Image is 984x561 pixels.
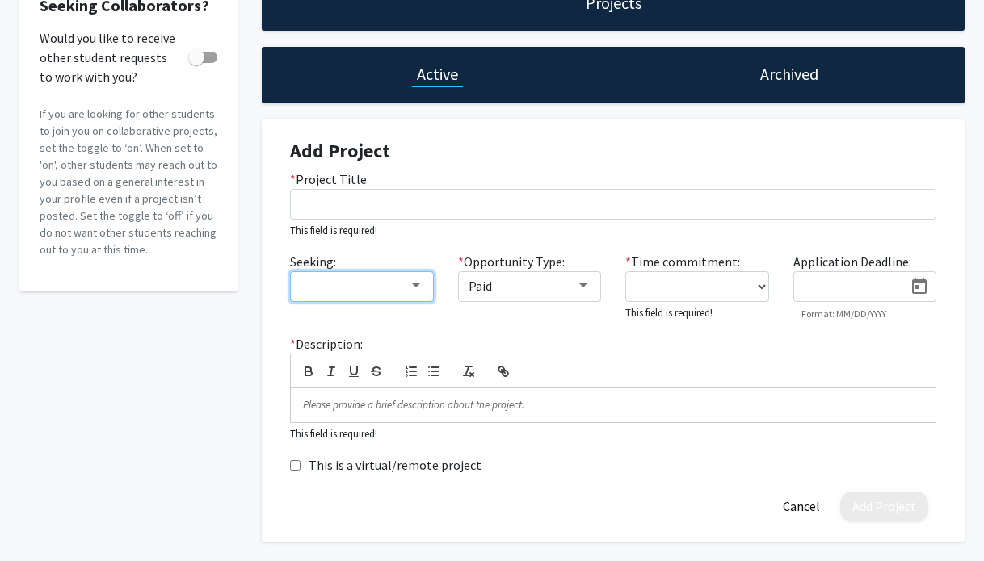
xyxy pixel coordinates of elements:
label: Description: [290,334,363,354]
label: Time commitment: [625,252,740,271]
iframe: Chat [12,488,69,549]
mat-hint: Format: MM/DD/YYYY [801,308,886,320]
label: Seeking: [290,252,336,271]
label: This is a virtual/remote project [309,455,481,475]
small: This field is required! [290,224,377,237]
button: Open calendar [903,272,936,301]
small: This field is required! [290,427,377,440]
h1: Active [417,63,458,86]
label: Opportunity Type: [458,252,565,271]
label: Project Title [290,170,367,189]
span: Paid [469,278,492,294]
label: Application Deadline: [793,252,911,271]
h1: Archived [760,63,818,86]
button: Cancel [771,492,832,521]
small: This field is required! [625,306,713,319]
p: If you are looking for other students to join you on collaborative projects, set the toggle to ‘o... [40,106,217,258]
button: Add Project [840,492,928,521]
span: Would you like to receive other student requests to work with you? [40,28,182,86]
strong: Add Project [290,138,390,163]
